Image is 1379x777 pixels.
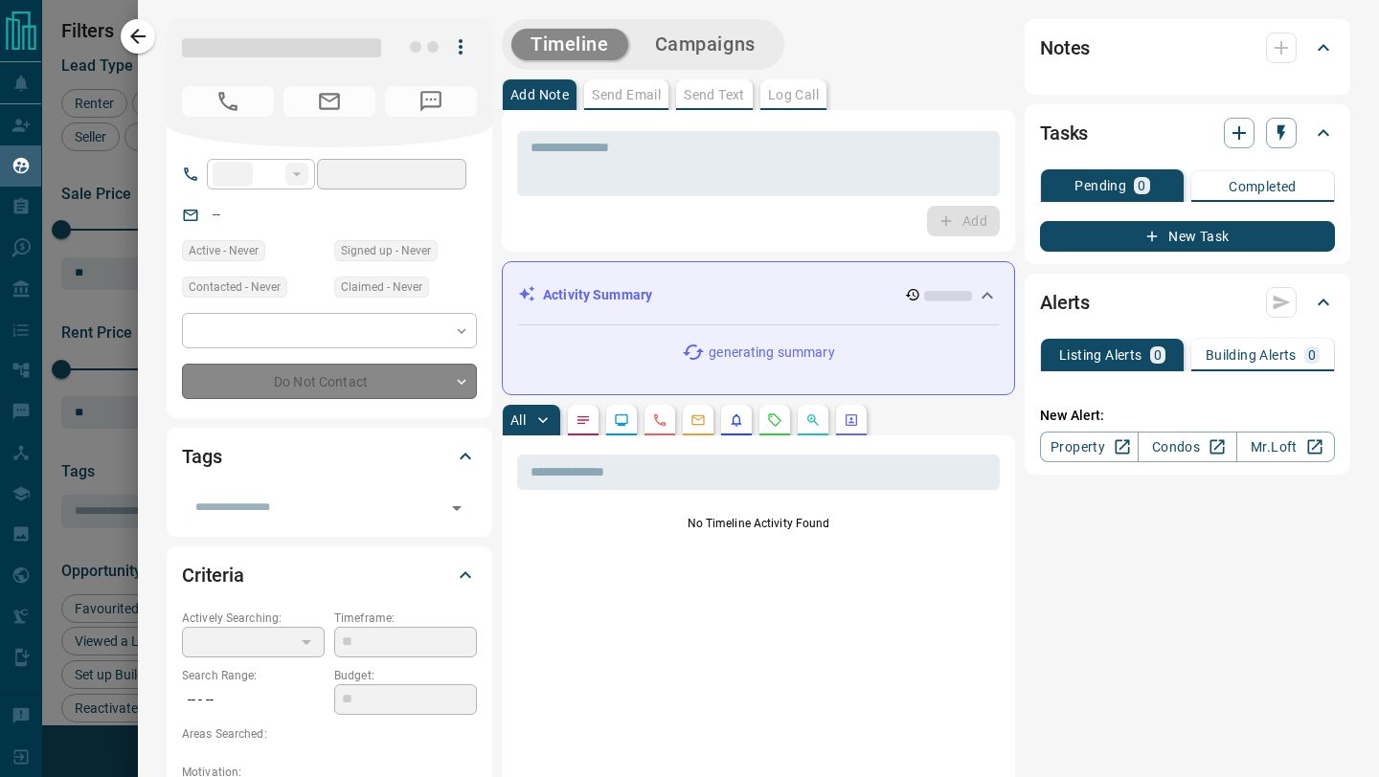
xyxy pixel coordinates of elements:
p: Actively Searching: [182,610,325,627]
span: No Number [182,86,274,117]
p: 0 [1154,348,1162,362]
div: Alerts [1040,279,1335,325]
span: No Number [385,86,477,117]
p: Completed [1229,180,1297,193]
p: generating summary [709,343,834,363]
svg: Notes [576,412,591,428]
p: Listing Alerts [1059,348,1142,362]
h2: Notes [1040,33,1090,63]
svg: Emails [690,412,706,428]
div: Tags [182,433,477,479]
button: Campaigns [636,29,775,60]
span: Claimed - Never [341,277,422,297]
svg: Agent Actions [844,412,859,428]
a: -- [213,207,220,222]
svg: Requests [767,412,782,428]
h2: Tags [182,441,221,472]
a: Property [1040,432,1139,462]
p: All [510,413,526,427]
h2: Alerts [1040,287,1090,318]
h2: Criteria [182,560,244,590]
span: Contacted - Never [189,277,281,297]
p: Building Alerts [1206,348,1297,362]
div: Activity Summary [518,277,999,313]
div: Do Not Contact [182,364,477,399]
span: Active - Never [189,241,259,260]
p: Budget: [334,667,477,684]
p: Search Range: [182,667,325,684]
svg: Listing Alerts [729,412,744,428]
a: Condos [1138,432,1236,462]
p: Add Note [510,88,569,101]
p: -- - -- [182,684,325,716]
div: Criteria [182,552,477,598]
span: No Email [283,86,375,117]
p: Timeframe: [334,610,477,627]
p: 0 [1308,348,1316,362]
svg: Calls [652,412,667,428]
p: New Alert: [1040,406,1335,426]
p: No Timeline Activity Found [517,515,1000,532]
a: Mr.Loft [1236,432,1335,462]
div: Notes [1040,25,1335,71]
p: Pending [1074,179,1126,192]
button: Open [443,495,470,522]
button: New Task [1040,221,1335,252]
div: Tasks [1040,110,1335,156]
button: Timeline [511,29,628,60]
svg: Opportunities [805,412,821,428]
h2: Tasks [1040,118,1088,148]
svg: Lead Browsing Activity [614,412,629,428]
span: Signed up - Never [341,241,431,260]
p: Areas Searched: [182,725,477,743]
p: Activity Summary [543,285,652,305]
p: 0 [1138,179,1145,192]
